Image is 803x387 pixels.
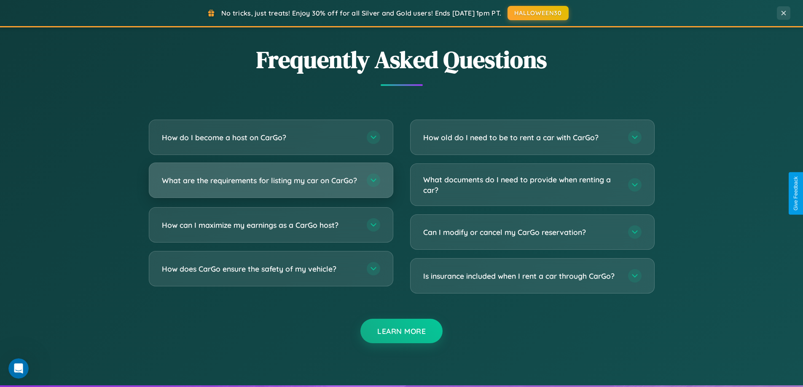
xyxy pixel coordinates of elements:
h3: What documents do I need to provide when renting a car? [423,174,620,195]
h3: How can I maximize my earnings as a CarGo host? [162,220,358,230]
button: HALLOWEEN30 [508,6,569,20]
h2: Frequently Asked Questions [149,43,655,76]
h3: What are the requirements for listing my car on CarGo? [162,175,358,186]
h3: Is insurance included when I rent a car through CarGo? [423,271,620,281]
h3: How does CarGo ensure the safety of my vehicle? [162,264,358,274]
h3: Can I modify or cancel my CarGo reservation? [423,227,620,238]
div: Give Feedback [793,176,799,211]
h3: How do I become a host on CarGo? [162,132,358,143]
span: No tricks, just treats! Enjoy 30% off for all Silver and Gold users! Ends [DATE] 1pm PT. [221,9,501,17]
h3: How old do I need to be to rent a car with CarGo? [423,132,620,143]
button: Learn More [360,319,443,343]
iframe: Intercom live chat [8,358,29,379]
